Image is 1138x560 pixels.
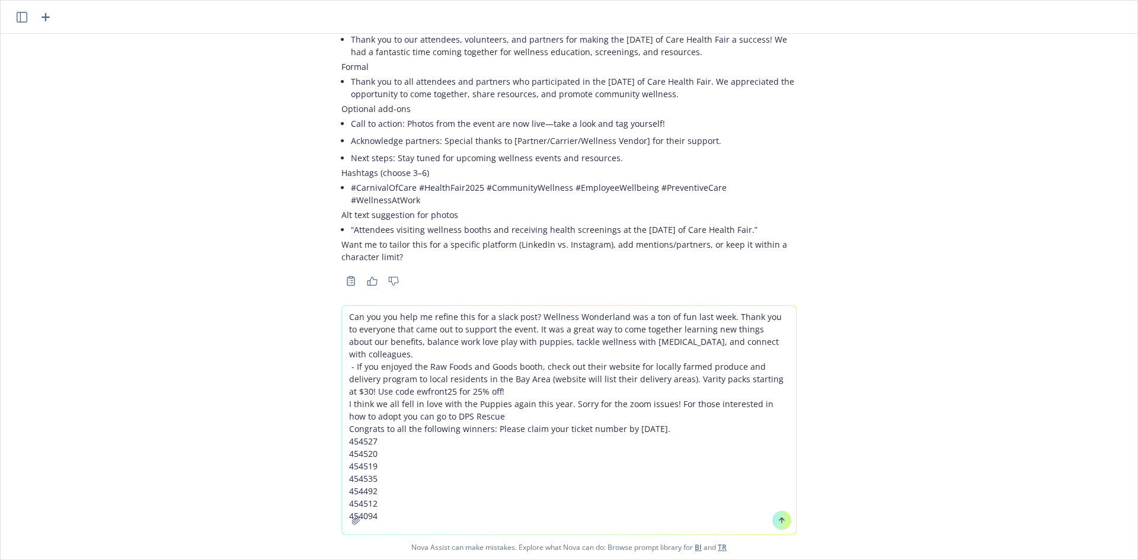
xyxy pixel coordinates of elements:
li: Next steps: Stay tuned for upcoming wellness events and resources. [351,149,797,167]
li: Acknowledge partners: Special thanks to [Partner/Carrier/Wellness Vendor] for their support. [351,132,797,149]
li: #CarnivalOfCare #HealthFair2025 #CommunityWellness #EmployeeWellbeing #PreventiveCare #WellnessAt... [351,179,797,209]
p: Optional add-ons [341,103,797,115]
a: BI [695,542,702,552]
li: Thank you to all attendees and partners who participated in the [DATE] of Care Health Fair. We ap... [351,73,797,103]
textarea: Can you you help me refine this for a slack post? Wellness Wonderland was a ton of fun last week.... [342,306,796,535]
p: Formal [341,60,797,73]
svg: Copy to clipboard [346,276,356,286]
p: Hashtags (choose 3–6) [341,167,797,179]
li: Thank you to our attendees, volunteers, and partners for making the [DATE] of Care Health Fair a ... [351,31,797,60]
button: Thumbs down [384,273,403,289]
span: Nova Assist can make mistakes. Explore what Nova can do: Browse prompt library for and [5,535,1133,559]
a: TR [718,542,727,552]
li: “Attendees visiting wellness booths and receiving health screenings at the [DATE] of Care Health ... [351,221,797,238]
li: Call to action: Photos from the event are now live—take a look and tag yourself! [351,115,797,132]
p: Want me to tailor this for a specific platform (LinkedIn vs. Instagram), add mentions/partners, o... [341,238,797,263]
p: Alt text suggestion for photos [341,209,797,221]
